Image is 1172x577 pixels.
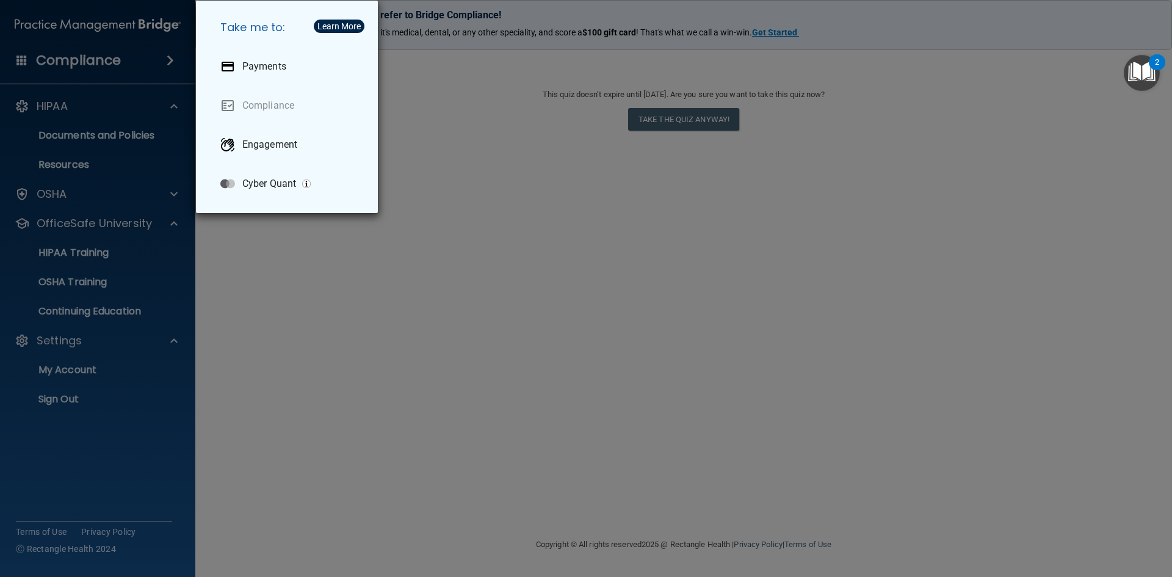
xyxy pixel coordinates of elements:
[314,20,364,33] button: Learn More
[211,128,368,162] a: Engagement
[211,10,368,45] h5: Take me to:
[317,22,361,31] div: Learn More
[242,178,296,190] p: Cyber Quant
[242,139,297,151] p: Engagement
[1155,62,1159,78] div: 2
[211,49,368,84] a: Payments
[211,89,368,123] a: Compliance
[1124,55,1160,91] button: Open Resource Center, 2 new notifications
[211,167,368,201] a: Cyber Quant
[242,60,286,73] p: Payments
